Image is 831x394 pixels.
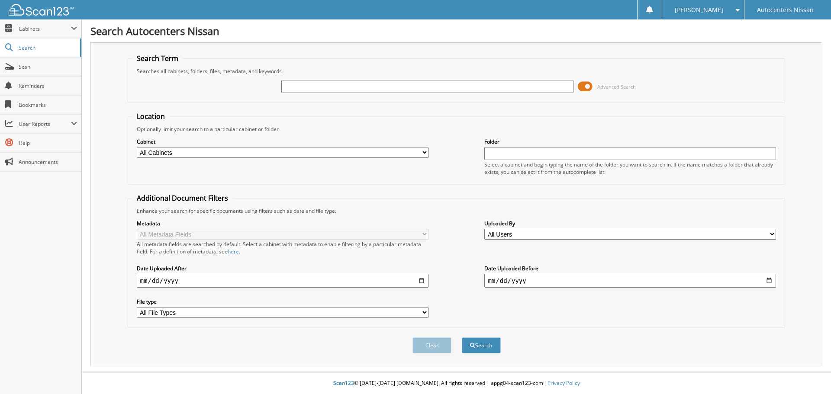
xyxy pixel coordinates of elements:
[132,112,169,121] legend: Location
[412,337,451,353] button: Clear
[132,193,232,203] legend: Additional Document Filters
[597,83,636,90] span: Advanced Search
[19,158,77,166] span: Announcements
[484,274,776,288] input: end
[675,7,723,13] span: [PERSON_NAME]
[484,138,776,145] label: Folder
[9,4,74,16] img: scan123-logo-white.svg
[19,82,77,90] span: Reminders
[484,161,776,176] div: Select a cabinet and begin typing the name of the folder you want to search in. If the name match...
[90,24,822,38] h1: Search Autocenters Nissan
[19,25,71,32] span: Cabinets
[19,63,77,70] span: Scan
[548,379,580,387] a: Privacy Policy
[137,240,428,255] div: All metadata fields are searched by default. Select a cabinet with metadata to enable filtering b...
[757,7,814,13] span: Autocenters Nissan
[19,101,77,109] span: Bookmarks
[484,265,776,272] label: Date Uploaded Before
[19,139,77,147] span: Help
[132,54,183,63] legend: Search Term
[132,207,781,215] div: Enhance your search for specific documents using filters such as date and file type.
[333,379,354,387] span: Scan123
[19,120,71,128] span: User Reports
[137,274,428,288] input: start
[132,67,781,75] div: Searches all cabinets, folders, files, metadata, and keywords
[137,265,428,272] label: Date Uploaded After
[228,248,239,255] a: here
[484,220,776,227] label: Uploaded By
[82,373,831,394] div: © [DATE]-[DATE] [DOMAIN_NAME]. All rights reserved | appg04-scan123-com |
[137,138,428,145] label: Cabinet
[19,44,76,51] span: Search
[137,220,428,227] label: Metadata
[137,298,428,305] label: File type
[462,337,501,353] button: Search
[132,125,781,133] div: Optionally limit your search to a particular cabinet or folder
